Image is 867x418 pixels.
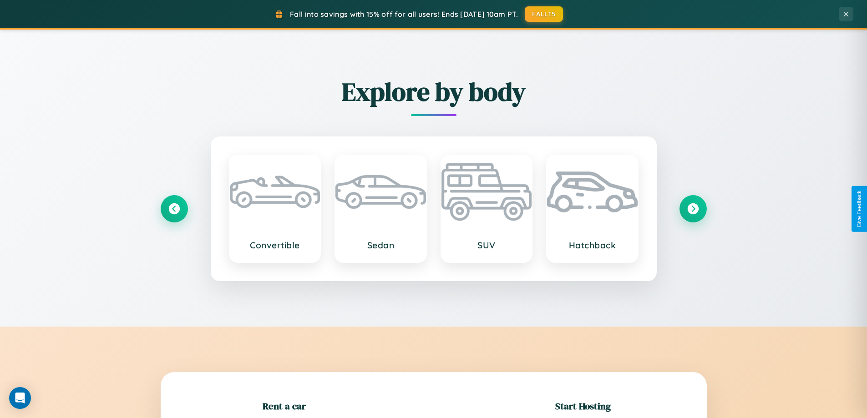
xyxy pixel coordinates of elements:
[345,240,417,251] h3: Sedan
[856,191,862,227] div: Give Feedback
[263,399,306,413] h2: Rent a car
[451,240,523,251] h3: SUV
[525,6,563,22] button: FALL15
[556,240,629,251] h3: Hatchback
[555,399,611,413] h2: Start Hosting
[161,74,707,109] h2: Explore by body
[290,10,518,19] span: Fall into savings with 15% off for all users! Ends [DATE] 10am PT.
[9,387,31,409] div: Open Intercom Messenger
[239,240,311,251] h3: Convertible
